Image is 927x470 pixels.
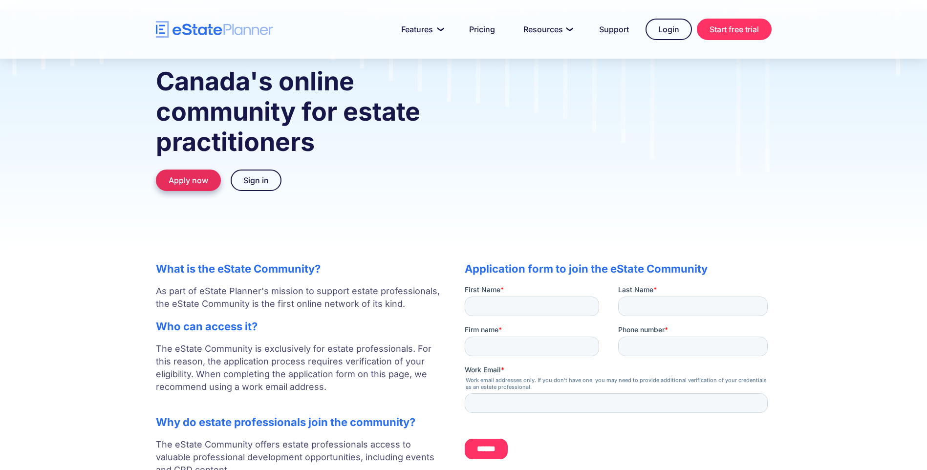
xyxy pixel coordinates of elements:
[512,20,582,39] a: Resources
[231,170,281,191] a: Sign in
[465,285,772,468] iframe: Form 0
[457,20,507,39] a: Pricing
[156,285,445,310] p: As part of eState Planner's mission to support estate professionals, the eState Community is the ...
[646,19,692,40] a: Login
[156,262,445,275] h2: What is the eState Community?
[156,66,420,157] strong: Canada's online community for estate practitioners
[156,416,445,428] h2: Why do estate professionals join the community?
[697,19,772,40] a: Start free trial
[156,21,273,38] a: home
[156,320,445,333] h2: Who can access it?
[156,342,445,406] p: The eState Community is exclusively for estate professionals. For this reason, the application pr...
[465,262,772,275] h2: Application form to join the eState Community
[389,20,453,39] a: Features
[156,170,221,191] a: Apply now
[587,20,641,39] a: Support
